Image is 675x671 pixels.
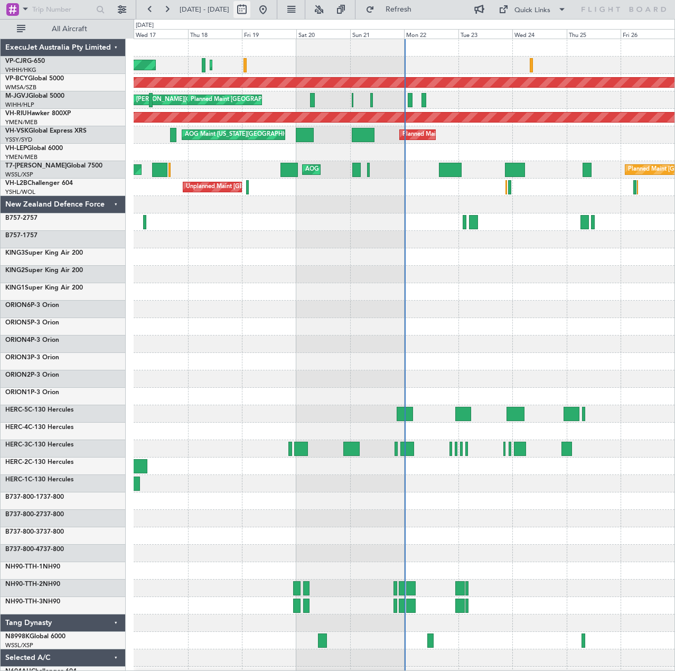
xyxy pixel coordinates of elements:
[5,320,59,326] a: ORION5P-3 Orion
[493,1,571,18] button: Quick Links
[5,145,27,152] span: VH-LEP
[5,546,40,553] span: B737-800-4
[5,355,31,361] span: ORION3
[5,355,59,361] a: ORION3P-3 Orion
[350,29,404,39] div: Sun 21
[5,188,35,196] a: YSHL/WOL
[512,29,566,39] div: Wed 24
[5,459,73,465] a: HERC-2C-130 Hercules
[186,179,360,195] div: Unplanned Maint [GEOGRAPHIC_DATA] ([GEOGRAPHIC_DATA])
[242,29,296,39] div: Fri 19
[621,29,674,39] div: Fri 26
[5,302,59,309] a: ORION6P-3 Orion
[5,163,102,169] a: T7-[PERSON_NAME]Global 7500
[5,267,83,274] a: KING2Super King Air 200
[5,215,26,221] span: B757-2
[5,407,73,413] a: HERC-5C-130 Hercules
[5,250,25,256] span: KING3
[5,407,28,413] span: HERC-5
[5,459,28,465] span: HERC-2
[5,93,64,99] a: M-JGVJGlobal 5000
[5,511,64,518] a: B737-800-2737-800
[5,599,43,605] span: NH90-TTH-3
[5,424,28,431] span: HERC-4
[5,337,31,343] span: ORION4
[5,494,40,500] span: B737-800-1
[5,163,67,169] span: T7-[PERSON_NAME]
[5,128,29,134] span: VH-VSK
[5,581,43,588] span: NH90-TTH-2
[32,2,93,17] input: Trip Number
[567,29,621,39] div: Thu 25
[5,633,30,640] span: N8998K
[5,153,37,161] a: YMEN/MEB
[5,477,28,483] span: HERC-1
[5,180,73,187] a: VH-L2BChallenger 604
[5,58,27,64] span: VP-CJR
[5,101,34,109] a: WIHH/HLP
[5,389,31,396] span: ORION1
[5,529,40,535] span: B737-800-3
[136,21,154,30] div: [DATE]
[377,6,421,13] span: Refresh
[5,171,33,179] a: WSSL/XSP
[134,29,187,39] div: Wed 17
[361,1,424,18] button: Refresh
[5,285,83,291] a: KING1Super King Air 200
[5,285,25,291] span: KING1
[5,58,45,64] a: VP-CJRG-650
[5,250,83,256] a: KING3Super King Air 200
[5,546,64,553] a: B737-800-4737-800
[5,128,87,134] a: VH-VSKGlobal Express XRS
[185,127,365,143] div: AOG Maint [US_STATE][GEOGRAPHIC_DATA] ([US_STATE] City Intl)
[5,66,36,74] a: VHHH/HKG
[5,232,26,239] span: B757-1
[5,110,71,117] a: VH-RIUHawker 800XP
[5,529,64,535] a: B737-800-3737-800
[5,633,65,640] a: N8998KGlobal 6000
[5,372,31,378] span: ORION2
[5,76,28,82] span: VP-BCY
[5,442,28,448] span: HERC-3
[305,162,421,178] div: AOG Maint [GEOGRAPHIC_DATA] (Seletar)
[5,389,59,396] a: ORION1P-3 Orion
[514,5,550,16] div: Quick Links
[180,5,229,14] span: [DATE] - [DATE]
[5,494,64,500] a: B737-800-1737-800
[5,302,31,309] span: ORION6
[5,511,40,518] span: B737-800-2
[136,92,308,108] div: [PERSON_NAME][GEOGRAPHIC_DATA] ([PERSON_NAME] Intl)
[5,372,59,378] a: ORION2P-3 Orion
[5,442,73,448] a: HERC-3C-130 Hercules
[5,564,43,570] span: NH90-TTH-1
[5,145,63,152] a: VH-LEPGlobal 6000
[5,118,37,126] a: YMEN/MEB
[5,641,33,649] a: WSSL/XSP
[5,110,27,117] span: VH-RIU
[5,232,37,239] a: B757-1757
[5,267,25,274] span: KING2
[5,180,27,187] span: VH-L2B
[12,21,115,38] button: All Aircraft
[5,76,64,82] a: VP-BCYGlobal 5000
[458,29,512,39] div: Tue 23
[5,599,60,605] a: NH90-TTH-3NH90
[404,29,458,39] div: Mon 22
[27,25,111,33] span: All Aircraft
[5,564,60,570] a: NH90-TTH-1NH90
[5,320,31,326] span: ORION5
[5,83,36,91] a: WMSA/SZB
[5,337,59,343] a: ORION4P-3 Orion
[402,127,525,143] div: Planned Maint Sydney ([PERSON_NAME] Intl)
[296,29,350,39] div: Sat 20
[5,93,29,99] span: M-JGVJ
[5,136,32,144] a: YSSY/SYD
[191,92,315,108] div: Planned Maint [GEOGRAPHIC_DATA] (Seletar)
[5,477,73,483] a: HERC-1C-130 Hercules
[5,215,37,221] a: B757-2757
[5,424,73,431] a: HERC-4C-130 Hercules
[188,29,242,39] div: Thu 18
[5,581,60,588] a: NH90-TTH-2NH90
